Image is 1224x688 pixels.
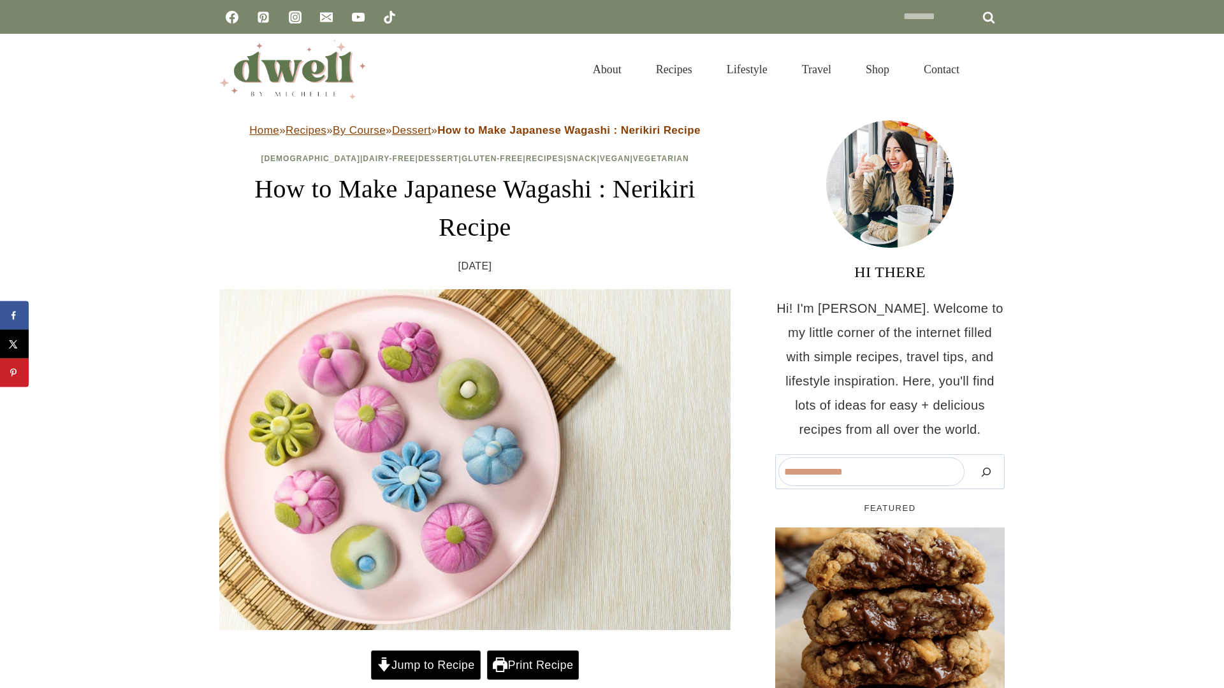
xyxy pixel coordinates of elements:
a: Jump to Recipe [371,650,481,680]
a: [DEMOGRAPHIC_DATA] [261,154,360,163]
a: Email [314,4,339,30]
a: Travel [785,47,849,92]
a: Pinterest [251,4,276,30]
a: Recipes [639,47,710,92]
a: By Course [333,124,386,136]
a: YouTube [346,4,371,30]
a: About [576,47,639,92]
button: Search [971,457,1002,486]
strong: How to Make Japanese Wagashi : Nerikiri Recipe [437,124,701,136]
a: Shop [849,47,907,92]
a: Instagram [282,4,308,30]
h3: HI THERE [775,261,1005,283]
a: Contact [907,47,977,92]
h5: FEATURED [775,502,1005,515]
h1: How to Make Japanese Wagashi : Nerikiri Recipe [219,170,731,247]
nav: Primary Navigation [576,47,977,92]
time: [DATE] [458,257,492,276]
button: View Search Form [983,59,1005,80]
a: Snack [567,154,597,163]
span: » » » » [249,124,701,136]
a: TikTok [377,4,402,30]
a: Home [249,124,279,136]
span: | | | | | | | [261,154,688,163]
a: Print Recipe [487,650,579,680]
a: Vegetarian [633,154,689,163]
a: Dessert [418,154,459,163]
a: Recipes [286,124,326,136]
a: Facebook [219,4,245,30]
a: Dessert [392,124,431,136]
a: Dairy-Free [363,154,415,163]
img: wagashi recipe nerikiri mochi white bean paste dessert japan snack candy [219,289,731,630]
a: Recipes [526,154,564,163]
a: Lifestyle [710,47,785,92]
img: DWELL by michelle [219,40,366,99]
p: Hi! I'm [PERSON_NAME]. Welcome to my little corner of the internet filled with simple recipes, tr... [775,296,1005,441]
a: Vegan [600,154,630,163]
a: Gluten-Free [462,154,523,163]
